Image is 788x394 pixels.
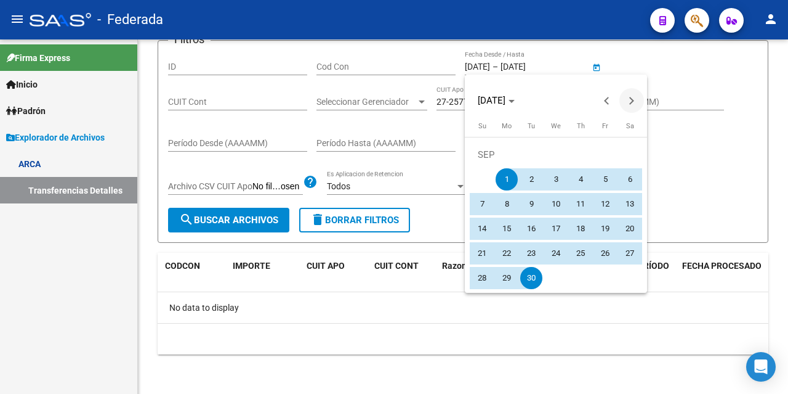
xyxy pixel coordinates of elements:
[471,242,493,265] span: 21
[617,216,642,241] button: September 20, 2025
[520,168,542,191] span: 2
[617,192,642,216] button: September 13, 2025
[496,218,518,240] span: 15
[569,168,592,191] span: 4
[496,242,518,265] span: 22
[619,193,641,215] span: 13
[470,142,642,167] td: SEP
[568,241,593,266] button: September 25, 2025
[545,168,567,191] span: 3
[494,192,519,216] button: September 8, 2025
[569,193,592,215] span: 11
[619,88,644,113] button: Next month
[545,193,567,215] span: 10
[593,167,617,192] button: September 5, 2025
[619,168,641,191] span: 6
[593,216,617,241] button: September 19, 2025
[470,192,494,216] button: September 7, 2025
[470,266,494,290] button: September 28, 2025
[519,167,544,192] button: September 2, 2025
[473,89,520,112] button: Choose month and year
[568,192,593,216] button: September 11, 2025
[594,168,616,191] span: 5
[594,193,616,215] span: 12
[494,266,519,290] button: September 29, 2025
[626,122,634,130] span: Sa
[496,168,518,191] span: 1
[569,242,592,265] span: 25
[520,193,542,215] span: 9
[470,216,494,241] button: September 14, 2025
[520,242,542,265] span: 23
[544,241,568,266] button: September 24, 2025
[478,95,505,106] span: [DATE]
[593,192,617,216] button: September 12, 2025
[545,242,567,265] span: 24
[617,241,642,266] button: September 27, 2025
[519,266,544,290] button: September 30, 2025
[617,167,642,192] button: September 6, 2025
[520,267,542,289] span: 30
[544,192,568,216] button: September 10, 2025
[593,241,617,266] button: September 26, 2025
[577,122,585,130] span: Th
[746,352,776,382] div: Open Intercom Messenger
[544,216,568,241] button: September 17, 2025
[502,122,512,130] span: Mo
[471,193,493,215] span: 7
[496,267,518,289] span: 29
[520,218,542,240] span: 16
[471,218,493,240] span: 14
[595,88,619,113] button: Previous month
[494,216,519,241] button: September 15, 2025
[470,241,494,266] button: September 21, 2025
[545,218,567,240] span: 17
[619,218,641,240] span: 20
[494,167,519,192] button: September 1, 2025
[594,218,616,240] span: 19
[528,122,535,130] span: Tu
[519,216,544,241] button: September 16, 2025
[602,122,608,130] span: Fr
[594,242,616,265] span: 26
[496,193,518,215] span: 8
[519,241,544,266] button: September 23, 2025
[568,167,593,192] button: September 4, 2025
[551,122,561,130] span: We
[544,167,568,192] button: September 3, 2025
[619,242,641,265] span: 27
[519,192,544,216] button: September 9, 2025
[568,216,593,241] button: September 18, 2025
[471,267,493,289] span: 28
[478,122,486,130] span: Su
[494,241,519,266] button: September 22, 2025
[569,218,592,240] span: 18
